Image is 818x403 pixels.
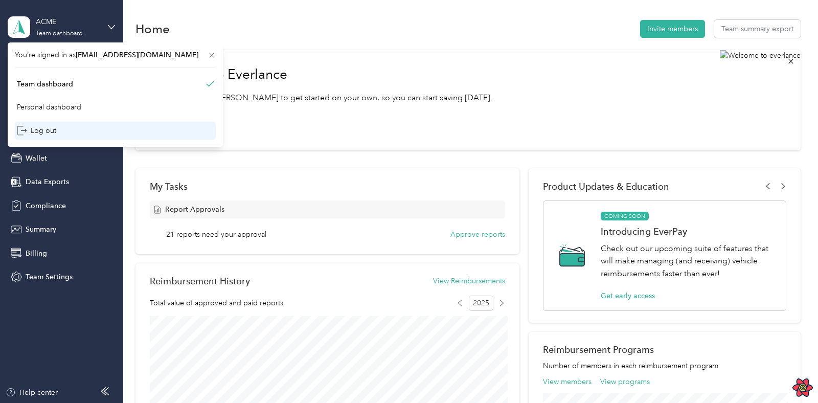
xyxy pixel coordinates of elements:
[450,229,505,240] button: Approve reports
[165,204,224,215] span: Report Approvals
[469,296,493,311] span: 2025
[6,387,58,398] button: Help center
[36,31,83,37] div: Team dashboard
[26,224,56,235] span: Summary
[15,50,216,60] span: You’re signed in as
[26,153,47,164] span: Wallet
[601,226,775,237] h1: Introducing EverPay
[150,298,283,308] span: Total value of approved and paid reports
[600,376,650,387] button: View programs
[17,102,81,113] div: Personal dashboard
[761,346,818,403] iframe: Everlance-gr Chat Button Frame
[720,50,801,150] img: Welcome to everlance
[601,290,655,301] button: Get early access
[17,79,73,89] div: Team dashboard
[543,181,669,192] span: Product Updates & Education
[135,24,170,34] h1: Home
[150,181,505,192] div: My Tasks
[76,51,198,59] span: [EMAIL_ADDRESS][DOMAIN_NAME]
[26,176,69,187] span: Data Exports
[433,276,505,286] button: View Reimbursements
[150,66,492,83] h1: Welcome to Everlance
[792,377,813,398] button: Open React Query Devtools
[150,92,492,104] p: Read our step-by-[PERSON_NAME] to get started on your own, so you can start saving [DATE].
[543,376,592,387] button: View members
[601,242,775,280] p: Check out our upcoming suite of features that will make managing (and receiving) vehicle reimburs...
[601,212,649,221] span: COMING SOON
[543,361,786,371] p: Number of members in each reimbursement program.
[166,229,266,240] span: 21 reports need your approval
[640,20,705,38] button: Invite members
[26,200,66,211] span: Compliance
[714,20,801,38] button: Team summary export
[543,344,786,355] h2: Reimbursement Programs
[26,272,73,282] span: Team Settings
[36,16,100,27] div: ACME
[150,117,492,128] a: Get started guide
[26,248,47,259] span: Billing
[17,125,56,136] div: Log out
[150,276,250,286] h2: Reimbursement History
